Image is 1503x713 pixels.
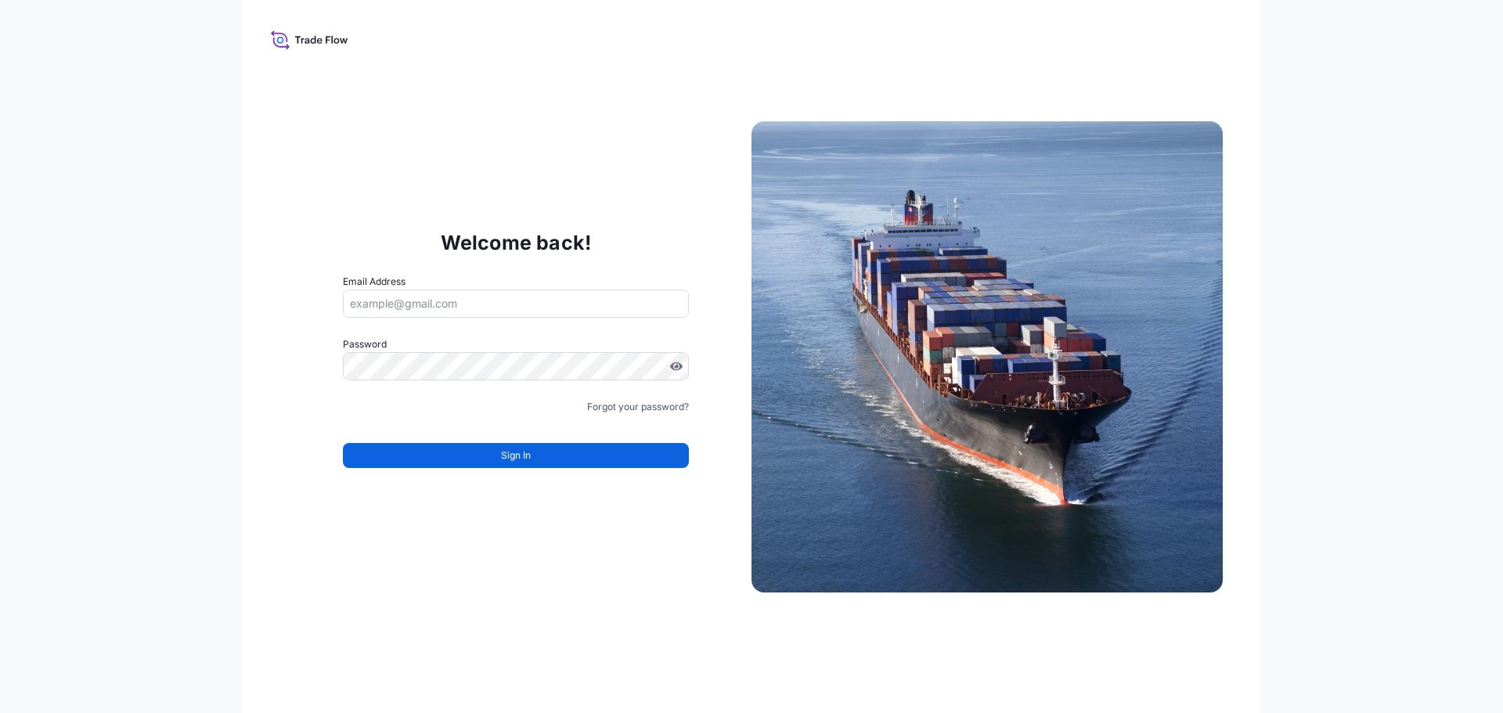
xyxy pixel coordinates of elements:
[670,360,683,373] button: Show password
[587,399,689,415] a: Forgot your password?
[343,290,689,318] input: example@gmail.com
[751,121,1223,592] img: Ship illustration
[343,274,405,290] label: Email Address
[501,448,531,463] span: Sign In
[343,337,689,352] label: Password
[441,230,592,255] p: Welcome back!
[343,443,689,468] button: Sign In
